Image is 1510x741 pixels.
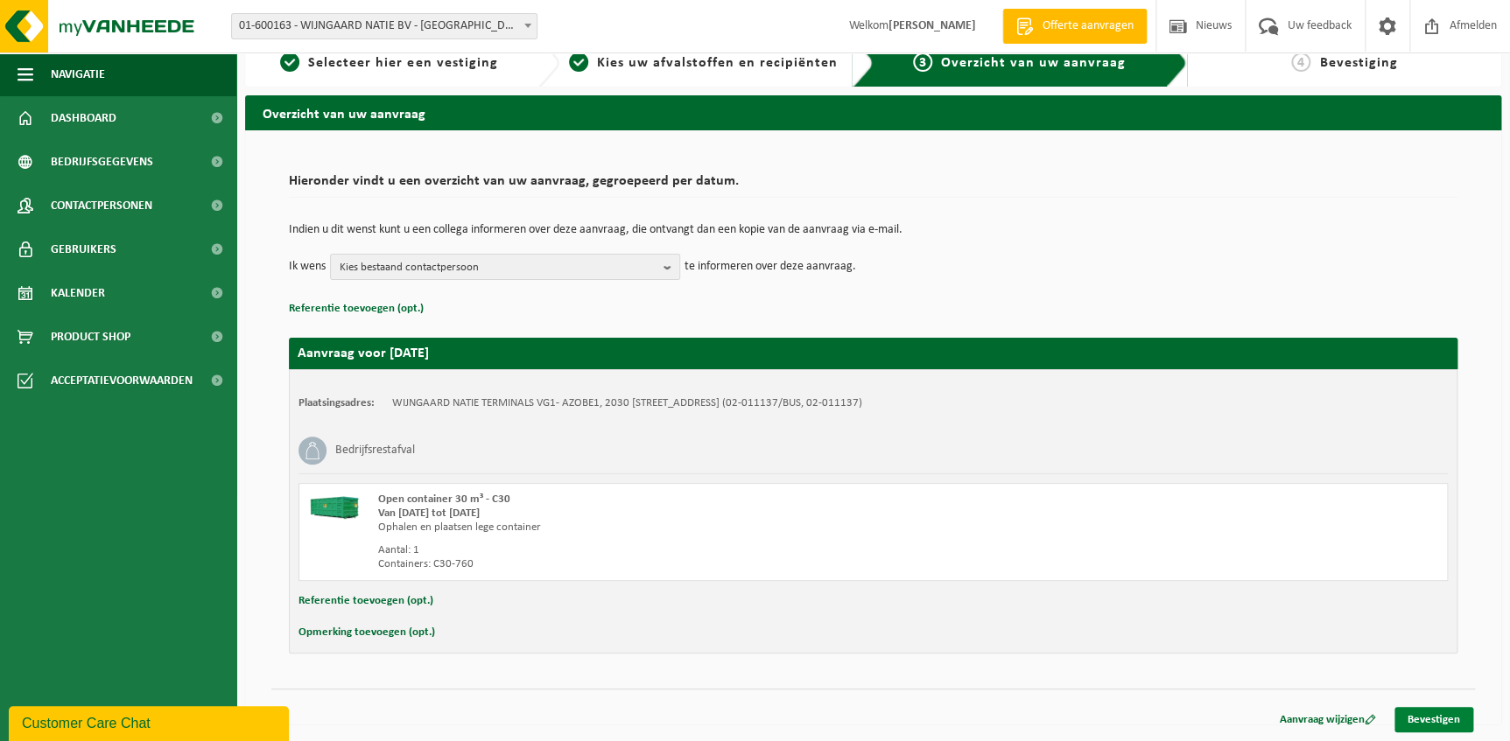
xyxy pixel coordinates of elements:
span: 01-600163 - WIJNGAARD NATIE BV - ANTWERPEN [232,14,537,38]
span: Product Shop [51,315,130,359]
button: Opmerking toevoegen (opt.) [298,621,435,644]
span: 01-600163 - WIJNGAARD NATIE BV - ANTWERPEN [231,13,537,39]
td: WIJNGAARD NATIE TERMINALS VG1- AZOBE1, 2030 [STREET_ADDRESS] (02-011137/BUS, 02-011137) [392,396,862,410]
span: 2 [569,52,588,72]
a: Offerte aanvragen [1002,9,1147,44]
strong: Aanvraag voor [DATE] [298,346,429,360]
span: Acceptatievoorwaarden [51,359,193,402]
h2: Hieronder vindt u een overzicht van uw aanvraag, gegroepeerd per datum. [289,174,1457,198]
div: Ophalen en plaatsen lege container [378,521,944,535]
span: Kalender [51,271,105,315]
a: 2Kies uw afvalstoffen en recipiënten [568,52,839,73]
img: HK-XC-30-GN-00.png [308,493,361,519]
a: Bevestigen [1394,707,1473,732]
span: Bedrijfsgegevens [51,140,153,184]
strong: Plaatsingsadres: [298,397,375,409]
div: Aantal: 1 [378,543,944,557]
strong: Van [DATE] tot [DATE] [378,507,480,519]
span: Overzicht van uw aanvraag [941,56,1126,70]
span: Kies uw afvalstoffen en recipiënten [597,56,838,70]
a: Aanvraag wijzigen [1267,707,1389,732]
span: Navigatie [51,52,105,96]
span: Gebruikers [51,227,116,271]
span: Contactpersonen [51,184,152,227]
button: Referentie toevoegen (opt.) [289,297,424,320]
span: Dashboard [51,96,116,140]
button: Referentie toevoegen (opt.) [298,590,433,612]
span: Kies bestaand contactpersoon [340,255,657,281]
span: Offerte aanvragen [1038,17,1138,35]
button: Kies bestaand contactpersoon [330,254,680,280]
a: 1Selecteer hier een vestiging [254,52,524,73]
span: 4 [1291,52,1310,72]
p: Indien u dit wenst kunt u een collega informeren over deze aanvraag, die ontvangt dan een kopie v... [289,224,1457,236]
div: Containers: C30-760 [378,557,944,571]
span: Bevestiging [1319,56,1397,70]
span: 1 [280,52,299,72]
p: Ik wens [289,254,326,280]
span: Open container 30 m³ - C30 [378,493,510,505]
p: te informeren over deze aanvraag. [685,254,856,280]
span: 3 [913,52,932,72]
iframe: chat widget [9,703,292,741]
strong: [PERSON_NAME] [888,19,976,32]
span: Selecteer hier een vestiging [308,56,497,70]
h2: Overzicht van uw aanvraag [245,95,1501,129]
h3: Bedrijfsrestafval [335,437,415,465]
